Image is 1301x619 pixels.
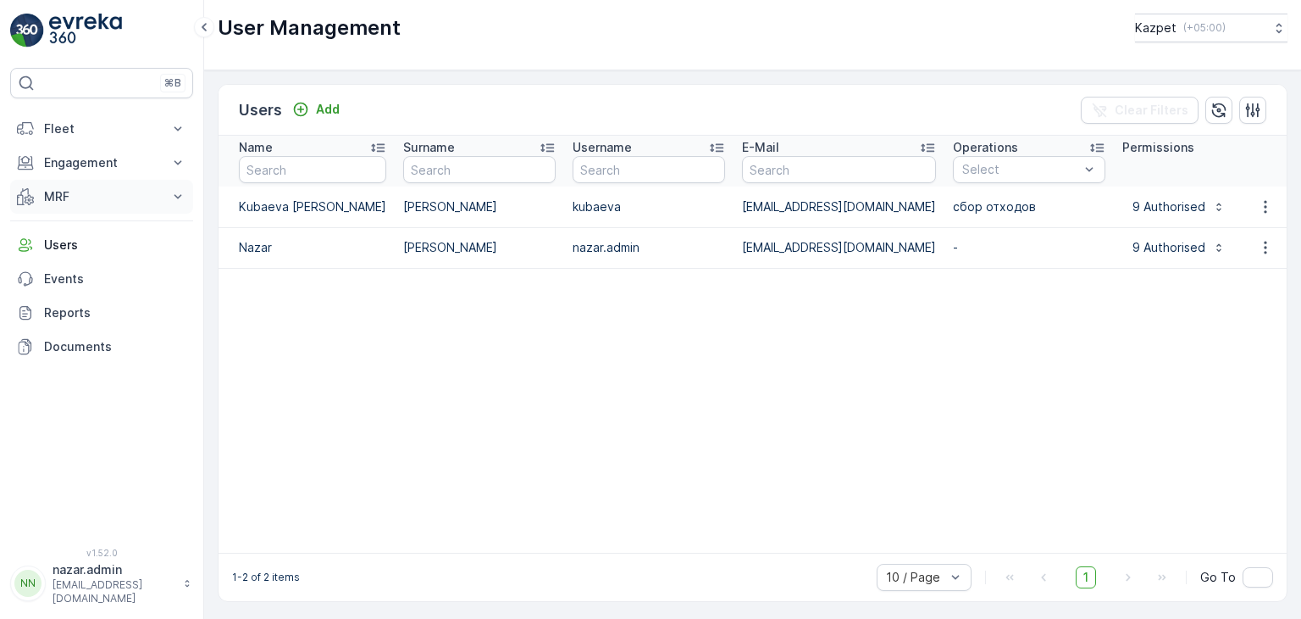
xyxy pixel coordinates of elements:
button: Engagement [10,146,193,180]
p: Clear Filters [1115,102,1188,119]
p: kubaeva [573,198,725,215]
p: 9 Authorised [1132,198,1205,215]
p: Add [316,101,340,118]
input: Search [239,156,386,183]
button: Kazpet(+05:00) [1135,14,1287,42]
input: Search [403,156,556,183]
span: Go To [1200,569,1236,586]
p: Name [239,139,273,156]
button: NNnazar.admin[EMAIL_ADDRESS][DOMAIN_NAME] [10,561,193,605]
img: logo_light-DOdMpM7g.png [49,14,122,47]
input: Search [573,156,725,183]
p: сбор отходов [953,198,1036,215]
p: Documents [44,338,186,355]
p: Permissions [1122,139,1194,156]
p: Users [239,98,282,122]
input: Search [742,156,936,183]
img: logo [10,14,44,47]
p: ⌘B [164,76,181,90]
p: Engagement [44,154,159,171]
button: 9 Authorised [1122,193,1236,220]
p: E-Mail [742,139,779,156]
p: Kazpet [1135,20,1176,36]
p: User Management [218,14,401,42]
p: [PERSON_NAME] [403,239,556,256]
p: Kubaeva [PERSON_NAME] [239,198,386,215]
p: [EMAIL_ADDRESS][DOMAIN_NAME] [742,239,936,256]
button: MRF [10,180,193,214]
p: Reports [44,304,186,321]
p: Username [573,139,632,156]
p: [PERSON_NAME] [403,198,556,215]
p: 9 Authorised [1132,239,1205,256]
a: Events [10,262,193,296]
p: 1-2 of 2 items [232,571,300,584]
p: nazar.admin [573,239,725,256]
p: [EMAIL_ADDRESS][DOMAIN_NAME] [53,578,174,605]
span: 1 [1076,566,1096,588]
button: 9 Authorised [1122,234,1236,261]
p: Users [44,237,186,254]
p: - [953,239,1105,256]
a: Reports [10,296,193,330]
p: Surname [403,139,455,156]
p: MRF [44,188,159,205]
a: Users [10,228,193,262]
span: v 1.52.0 [10,548,193,558]
p: Fleet [44,120,159,137]
p: Operations [953,139,1018,156]
p: nazar.admin [53,561,174,578]
button: Clear Filters [1081,97,1199,124]
p: Events [44,270,186,287]
p: ( +05:00 ) [1183,21,1226,35]
button: Fleet [10,112,193,146]
p: [EMAIL_ADDRESS][DOMAIN_NAME] [742,198,936,215]
a: Documents [10,330,193,364]
p: Select [962,161,1079,178]
p: Nazar [239,239,386,256]
button: Add [285,99,346,120]
div: NN [14,570,42,597]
